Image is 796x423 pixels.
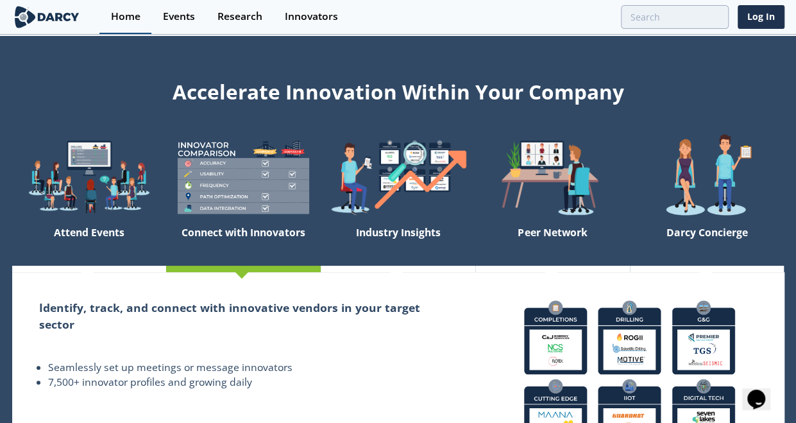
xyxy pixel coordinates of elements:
[285,12,338,22] div: Innovators
[475,134,630,220] img: welcome-attend-b816887fc24c32c29d1763c6e0ddb6e6.png
[39,299,448,333] h2: Identify, track, and connect with innovative vendors in your target sector
[166,221,321,266] div: Connect with Innovators
[111,12,140,22] div: Home
[163,12,195,22] div: Events
[630,221,784,266] div: Darcy Concierge
[738,5,784,29] a: Log In
[475,221,630,266] div: Peer Network
[12,134,167,220] img: welcome-explore-560578ff38cea7c86bcfe544b5e45342.png
[48,375,448,390] li: 7,500+ innovator profiles and growing daily
[12,221,167,266] div: Attend Events
[630,134,784,220] img: welcome-concierge-wide-20dccca83e9cbdbb601deee24fb8df72.png
[166,134,321,220] img: welcome-compare-1b687586299da8f117b7ac84fd957760.png
[621,5,729,29] input: Advanced Search
[321,221,475,266] div: Industry Insights
[12,6,82,28] img: logo-wide.svg
[742,372,783,410] iframe: chat widget
[12,72,784,107] div: Accelerate Innovation Within Your Company
[217,12,262,22] div: Research
[48,360,448,376] li: Seamlessly set up meetings or message innovators
[321,134,475,220] img: welcome-find-a12191a34a96034fcac36f4ff4d37733.png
